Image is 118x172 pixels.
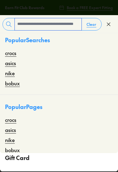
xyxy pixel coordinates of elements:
p: Popular Searches [5,36,113,49]
a: nike [5,136,15,144]
a: Book a FREE Expert Fitting [59,2,113,13]
button: Gorgias live chat [3,2,19,18]
a: bobux [5,79,20,87]
a: asics [5,126,16,134]
button: Clear [81,19,101,30]
span: Gift Card [5,153,30,162]
a: crocs [5,116,16,123]
a: asics [5,59,16,67]
a: nike [5,69,15,77]
span: Book a FREE Expert Fitting [67,5,113,10]
a: crocs [5,49,16,57]
p: Popular Pages [5,102,113,116]
a: bobux [5,146,20,154]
